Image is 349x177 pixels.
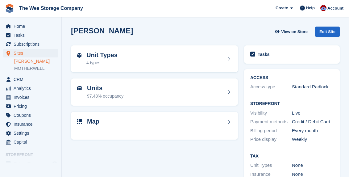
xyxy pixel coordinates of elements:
span: Analytics [14,84,51,93]
span: Create [276,5,288,11]
a: [PERSON_NAME] [14,58,58,64]
h2: Storefront [250,101,334,106]
div: Credit / Debit Card [292,118,334,125]
div: Price display [250,136,292,143]
h2: Units [87,85,123,92]
a: menu [3,22,58,31]
img: unit-icn-7be61d7bf1b0ce9d3e12c5938cc71ed9869f7b940bace4675aadf7bd6d80202e.svg [77,86,82,90]
span: Subscriptions [14,40,51,48]
span: Sites [14,49,51,57]
h2: Tax [250,154,334,159]
span: Home [14,22,51,31]
a: Preview store [51,160,58,167]
div: Visibility [250,110,292,117]
span: Pricing [14,102,51,111]
a: View on Store [274,27,310,37]
a: Units 97.48% occupancy [71,78,238,106]
span: Settings [14,129,51,137]
div: Weekly [292,136,334,143]
div: Every month [292,127,334,134]
img: Scott Ritchie [320,5,326,11]
span: View on Store [281,29,308,35]
div: Standard Padlock [292,83,334,91]
div: 97.48% occupancy [87,93,123,99]
a: The Wee Storage Company [17,3,85,13]
span: Invoices [14,93,51,102]
a: Unit Types 4 types [71,45,238,73]
span: Tasks [14,31,51,40]
a: menu [3,138,58,146]
div: 4 types [86,60,118,66]
span: Help [306,5,315,11]
h2: Tasks [258,52,270,57]
a: menu [3,159,58,168]
div: Unit Types [250,162,292,169]
div: Live [292,110,334,117]
a: menu [3,84,58,93]
img: map-icn-33ee37083ee616e46c38cad1a60f524a97daa1e2b2c8c0bc3eb3415660979fc1.svg [77,119,82,124]
a: MOTHERWELL [14,65,58,71]
span: Insurance [14,120,51,129]
div: Access type [250,83,292,91]
a: Map [71,112,238,140]
h2: [PERSON_NAME] [71,27,133,35]
a: menu [3,75,58,84]
a: menu [3,31,58,40]
span: Online Store [14,159,51,168]
img: stora-icon-8386f47178a22dfd0bd8f6a31ec36ba5ce8667c1dd55bd0f319d3a0aa187defe.svg [5,4,14,13]
h2: Unit Types [86,52,118,59]
a: menu [3,40,58,48]
h2: ACCESS [250,75,334,80]
div: Billing period [250,127,292,134]
a: menu [3,49,58,57]
a: menu [3,129,58,137]
a: menu [3,111,58,120]
a: menu [3,120,58,129]
h2: Map [87,118,99,125]
span: Account [327,5,343,11]
img: unit-type-icn-2b2737a686de81e16bb02015468b77c625bbabd49415b5ef34ead5e3b44a266d.svg [77,53,81,58]
span: CRM [14,75,51,84]
a: Edit Site [315,27,340,39]
span: Coupons [14,111,51,120]
div: Edit Site [315,27,340,37]
a: menu [3,102,58,111]
span: Capital [14,138,51,146]
a: menu [3,93,58,102]
div: None [292,162,334,169]
span: Storefront [6,152,61,158]
div: Payment methods [250,118,292,125]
